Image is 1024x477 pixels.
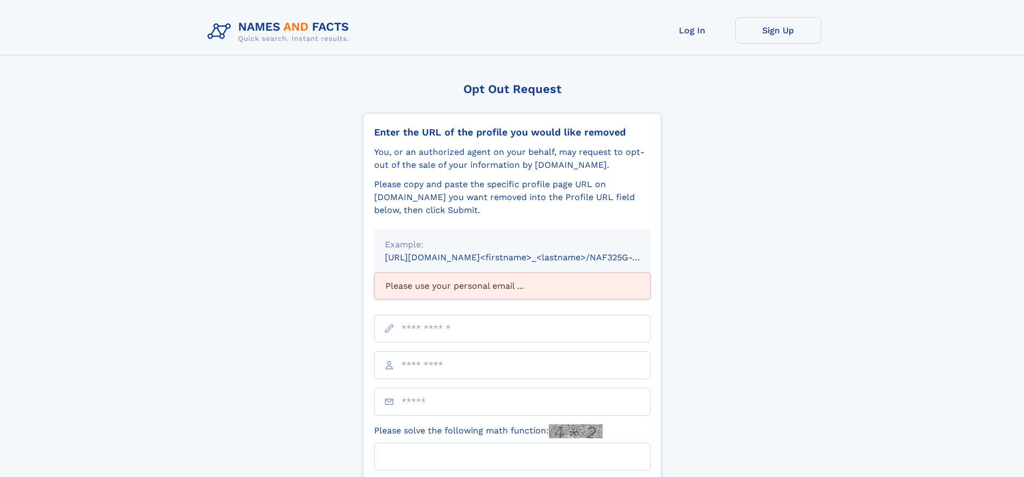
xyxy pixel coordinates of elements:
label: Please solve the following math function: [374,424,603,438]
img: Logo Names and Facts [203,17,358,46]
div: Please copy and paste the specific profile page URL on [DOMAIN_NAME] you want removed into the Pr... [374,178,650,217]
a: Log In [649,17,735,44]
div: Opt Out Request [363,82,662,96]
a: Sign Up [735,17,821,44]
div: Please use your personal email ... [374,273,650,300]
div: Example: [385,238,640,251]
div: You, or an authorized agent on your behalf, may request to opt-out of the sale of your informatio... [374,146,650,172]
small: [URL][DOMAIN_NAME]<firstname>_<lastname>/NAF325G-xxxxxxxx [385,252,671,262]
div: Enter the URL of the profile you would like removed [374,126,650,138]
